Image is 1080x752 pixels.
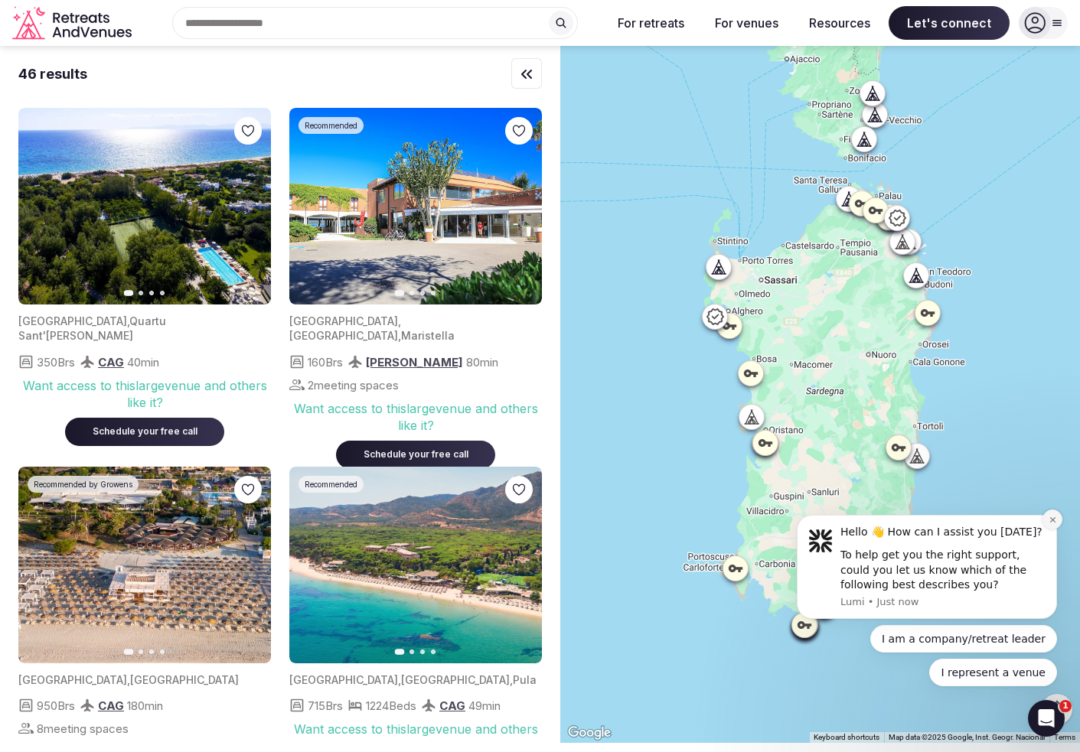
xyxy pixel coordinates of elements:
[1028,700,1065,737] iframe: Intercom live chat
[605,6,697,40] button: For retreats
[139,649,143,654] button: Go to slide 2
[149,291,154,295] button: Go to slide 3
[289,400,542,435] div: Want access to this large venue and others like it?
[305,120,357,131] span: Recommended
[124,290,134,296] button: Go to slide 1
[127,354,159,370] span: 40 min
[18,377,271,412] div: Want access to this large venue and others like it?
[354,448,477,461] div: Schedule your free call
[466,354,498,370] span: 80 min
[139,291,143,295] button: Go to slide 2
[366,355,463,369] span: [PERSON_NAME]
[797,6,883,40] button: Resources
[395,290,405,296] button: Go to slide 1
[289,314,398,327] span: [GEOGRAPHIC_DATA]
[18,108,271,304] img: Featured image for venue
[130,673,239,686] span: [GEOGRAPHIC_DATA]
[366,698,416,714] span: 1224 Beds
[889,733,1045,741] span: Map data ©2025 Google, Inst. Geogr. Nacional
[420,649,425,654] button: Go to slide 3
[98,355,124,369] span: CAG
[395,649,405,655] button: Go to slide 1
[127,673,130,686] span: ,
[18,673,127,686] span: [GEOGRAPHIC_DATA]
[398,673,401,686] span: ,
[127,314,129,327] span: ,
[37,721,129,737] span: 8 meeting spaces
[127,698,163,714] span: 180 min
[124,649,134,655] button: Go to slide 1
[160,649,165,654] button: Go to slide 4
[289,467,542,663] img: Featured image for venue
[149,649,154,654] button: Go to slide 3
[431,291,436,295] button: Go to slide 4
[409,291,414,295] button: Go to slide 2
[289,329,398,342] span: [GEOGRAPHIC_DATA]
[98,698,124,713] span: CAG
[401,673,510,686] span: [GEOGRAPHIC_DATA]
[308,354,343,370] span: 160 Brs
[18,467,271,663] img: Featured image for venue
[305,479,357,490] span: Recommended
[468,698,501,714] span: 49 min
[289,673,398,686] span: [GEOGRAPHIC_DATA]
[289,108,542,304] img: Featured image for venue
[703,6,791,40] button: For venues
[431,649,436,654] button: Go to slide 4
[308,698,343,714] span: 715 Brs
[510,673,513,686] span: ,
[299,476,364,493] div: Recommended
[37,698,75,714] span: 950 Brs
[439,698,465,713] span: CAG
[564,723,615,743] a: Open this area in Google Maps (opens a new window)
[889,6,1010,40] span: Let's connect
[336,445,495,461] a: Schedule your free call
[564,723,615,743] img: Google
[409,649,414,654] button: Go to slide 2
[1059,700,1072,712] span: 1
[420,291,425,295] button: Go to slide 3
[513,673,537,686] span: Pula
[299,117,364,134] div: Recommended
[83,425,206,438] div: Schedule your free call
[308,377,399,393] span: 2 meeting spaces
[18,314,166,343] span: Quartu Sant'[PERSON_NAME]
[37,354,75,370] span: 350 Brs
[34,479,132,490] span: Recommended by Growens
[65,422,224,438] a: Schedule your free call
[18,64,87,83] div: 46 results
[12,6,135,41] svg: Retreats and Venues company logo
[774,431,1080,711] iframe: Intercom notifications message
[398,314,401,327] span: ,
[1054,733,1075,741] a: Terms (opens in new tab)
[398,329,401,342] span: ,
[28,476,139,493] div: Recommended by Growens
[160,291,165,295] button: Go to slide 4
[814,732,879,743] button: Keyboard shortcuts
[12,6,135,41] a: Visit the homepage
[18,314,127,327] span: [GEOGRAPHIC_DATA]
[401,329,455,342] span: Maristella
